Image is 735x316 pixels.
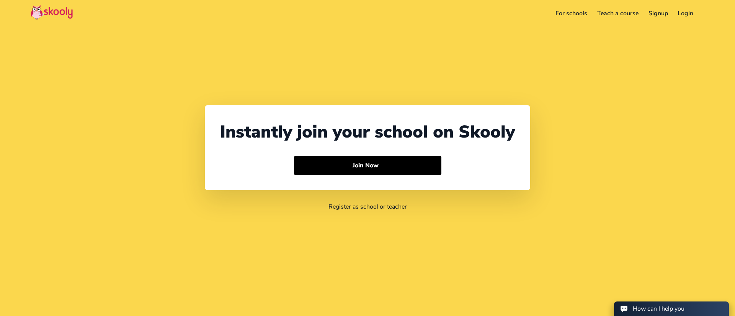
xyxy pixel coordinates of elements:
button: Join Now [294,156,441,175]
a: Signup [644,7,673,19]
a: For schools [551,7,593,19]
img: Skooly [31,5,73,20]
a: Login [673,7,698,19]
a: Teach a course [592,7,644,19]
a: Register as school or teacher [328,203,407,211]
div: Instantly join your school on Skooly [220,120,515,144]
